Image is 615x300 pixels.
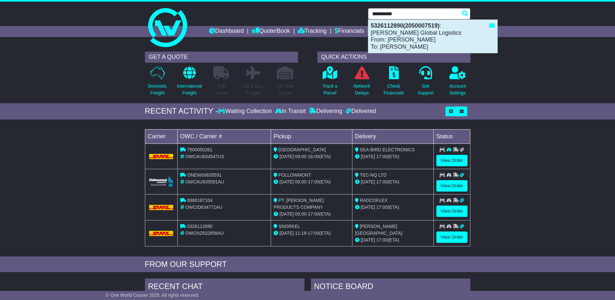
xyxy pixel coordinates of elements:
[185,205,222,210] span: OWCID634771AU
[355,204,431,211] div: (ETA)
[360,198,388,203] span: RADCOFLEX
[383,66,404,100] a: CheckFinancials
[148,66,167,100] a: DomesticFreight
[335,26,364,37] a: Financials
[368,20,497,53] div: : [PERSON_NAME] Global Logistics From: [PERSON_NAME] To: [PERSON_NAME]
[149,176,173,187] img: Followmont_Transport.png
[436,155,467,166] a: View Order
[355,153,431,160] div: (ETA)
[307,108,344,115] div: Delivering
[418,83,433,96] p: Get Support
[185,231,224,236] span: OWCNZ632856AU
[361,179,375,184] span: [DATE]
[185,154,224,159] span: OWCAU634547US
[298,26,326,37] a: Tracking
[311,279,470,296] div: NOTICE BOARD
[449,83,466,96] p: Account Settings
[279,211,294,217] span: [DATE]
[355,224,402,236] span: [PERSON_NAME] [GEOGRAPHIC_DATA]
[361,237,375,243] span: [DATE]
[433,129,470,144] td: Status
[187,224,212,229] span: 5326112890
[252,26,290,37] a: Quote/Book
[187,198,212,203] span: 6868187104
[279,154,294,159] span: [DATE]
[274,153,349,160] div: - (ETA)
[295,179,306,184] span: 09:00
[187,172,221,178] span: ONEW00635591
[360,147,415,152] span: SEA-BIRD ELECTRONICS
[145,260,470,269] div: FROM OUR SUPPORT
[295,231,306,236] span: 11:18
[371,22,440,29] strong: 5326112890(2050007519)
[244,83,263,96] p: Air & Sea Freight
[277,83,294,96] p: Air / Sea Depot
[177,129,271,144] td: OWC / Carrier #
[376,237,388,243] span: 17:00
[274,211,349,218] div: - (ETA)
[322,66,338,100] a: Track aParcel
[361,154,375,159] span: [DATE]
[355,179,431,185] div: (ETA)
[308,179,319,184] span: 17:00
[323,83,337,96] p: Track a Parcel
[295,154,306,159] span: 09:00
[149,231,173,236] img: DHL.png
[271,129,352,144] td: Pickup
[317,52,470,63] div: QUICK ACTIONS
[278,172,311,178] span: FOLLOWMONT
[352,129,433,144] td: Delivery
[185,179,224,184] span: OWCAU635591AU
[274,230,349,237] div: - (ETA)
[209,26,244,37] a: Dashboard
[145,129,177,144] td: Carrier
[355,237,431,244] div: (ETA)
[308,211,319,217] span: 17:00
[376,154,388,159] span: 17:00
[353,66,370,100] a: NetworkDelays
[149,154,173,159] img: DHL.png
[308,231,319,236] span: 17:00
[417,66,434,100] a: GetSupport
[344,108,376,115] div: Delivered
[177,66,202,100] a: InternationalFreight
[360,172,387,178] span: TEC-NQ LTD
[376,205,388,210] span: 17:00
[353,83,370,96] p: Network Delays
[213,83,230,96] p: Full Loads
[279,179,294,184] span: [DATE]
[145,279,304,296] div: RECENT CHAT
[384,83,404,96] p: Check Financials
[449,66,466,100] a: AccountSettings
[274,108,307,115] div: In Transit
[308,154,319,159] span: 16:00
[187,147,212,152] span: 7500050261
[376,179,388,184] span: 17:00
[149,205,173,210] img: DHL.png
[218,108,273,115] div: Waiting Collection
[361,205,375,210] span: [DATE]
[145,106,218,116] div: RECENT ACTIVITY -
[148,83,167,96] p: Domestic Freight
[145,52,298,63] div: GET A QUOTE
[274,179,349,185] div: - (ETA)
[274,198,324,210] span: PT. [PERSON_NAME] PRODUCTS COMPANY
[279,231,294,236] span: [DATE]
[177,83,202,96] p: International Freight
[106,293,199,298] span: © One World Courier 2025. All rights reserved.
[436,231,467,243] a: View Order
[436,180,467,192] a: View Order
[278,147,326,152] span: [GEOGRAPHIC_DATA]
[278,224,300,229] span: SNORKEL
[436,206,467,217] a: View Order
[295,211,306,217] span: 09:00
